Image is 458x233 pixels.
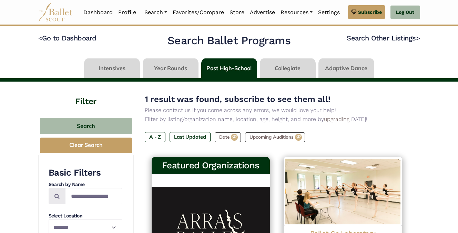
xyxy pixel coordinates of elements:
[145,132,165,142] label: A - Z
[38,34,96,42] a: <Go to Dashboard
[284,157,402,226] img: Logo
[145,106,409,115] p: Please contact us if you come across any errors, we would love your help!
[145,115,409,124] p: Filter by listing/organization name, location, age, height, and more by [DATE]!
[141,58,200,78] li: Year Rounds
[49,213,122,220] h4: Select Location
[40,138,132,153] button: Clear Search
[358,8,382,16] span: Subscribe
[278,5,315,20] a: Resources
[348,5,385,19] a: Subscribe
[258,58,317,78] li: Collegiate
[38,82,134,108] h4: Filter
[167,34,291,48] h2: Search Ballet Programs
[227,5,247,20] a: Store
[245,132,305,142] label: Upcoming Auditions
[40,118,132,134] button: Search
[83,58,141,78] li: Intensives
[215,132,241,142] label: Date
[157,160,265,171] h3: Featured Organizations
[170,5,227,20] a: Favorites/Compare
[170,132,211,142] label: Last Updated
[315,5,343,20] a: Settings
[416,34,420,42] code: >
[81,5,115,20] a: Dashboard
[38,34,42,42] code: <
[65,188,122,204] input: Search by names...
[115,5,139,20] a: Profile
[390,6,420,19] a: Log Out
[49,167,122,179] h3: Basic Filters
[49,181,122,188] h4: Search by Name
[347,34,420,42] a: Search Other Listings>
[247,5,278,20] a: Advertise
[351,8,357,16] img: gem.svg
[317,58,376,78] li: Adaptive Dance
[142,5,170,20] a: Search
[200,58,258,78] li: Post High-School
[145,94,330,104] span: 1 result was found, subscribe to see them all!
[324,116,349,122] a: upgrading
